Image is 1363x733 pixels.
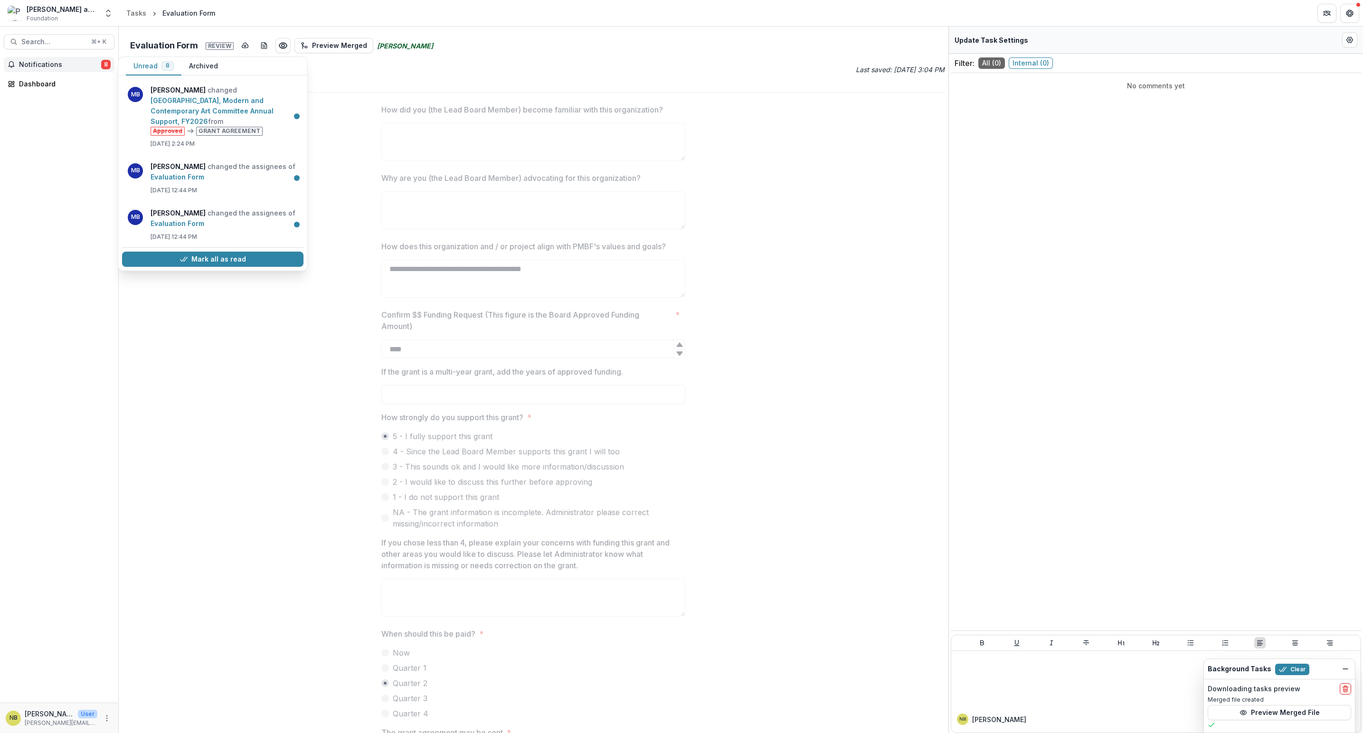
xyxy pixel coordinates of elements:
button: Underline [1011,637,1022,648]
button: Align Left [1254,637,1266,648]
span: Search... [21,38,85,46]
button: download-word-button [256,38,272,53]
span: 8 [101,60,111,69]
span: Now [393,647,410,658]
span: 2 - I would like to discuss this further before approving [393,476,592,488]
button: delete [1340,683,1351,695]
button: download-button [237,38,253,53]
a: [GEOGRAPHIC_DATA], Modern and Contemporary Art Committee Annual Support, FY2026 [151,96,274,125]
p: How does this organization and / or project align with PMBF's values and goals? [381,241,666,252]
h2: Background Tasks [1208,665,1271,673]
p: [PERSON_NAME] [972,714,1026,724]
p: changed the assignees of [151,208,298,229]
p: Last saved: [DATE] 3:04 PM [535,65,944,75]
div: Tasks [126,8,146,18]
button: Get Help [1340,4,1359,23]
button: More [101,713,113,724]
p: Why are you (the Lead Board Member) advocating for this organization? [381,172,641,184]
p: changed from [151,85,298,136]
span: 1 - I do not support this grant [393,491,499,503]
button: Unread [126,57,181,75]
span: Quarter 1 [393,662,426,674]
p: [PERSON_NAME] [25,709,74,719]
span: 5 - I fully support this grant [393,431,492,442]
button: Ordered List [1220,637,1231,648]
span: 8 [166,62,170,69]
button: Preview Merged [294,38,373,53]
button: Align Right [1324,637,1335,648]
button: Search... [4,34,114,49]
a: Tasks [123,6,150,20]
p: Task created from stage change to In Review [123,65,531,75]
span: Review [206,42,234,50]
p: If you chose less than 4, please explain your concerns with funding this grant and other areas yo... [381,537,680,571]
a: Evaluation Form [151,219,204,227]
span: All ( 0 ) [978,57,1005,69]
span: 3 - This sounds ok and I would like more information/discussion [393,461,624,472]
p: No comments yet [955,81,1357,91]
p: If the grant is a multi-year grant, add the years of approved funding. [381,366,623,377]
span: Notifications [19,61,101,69]
img: Philip and Muriel Berman Foundation [8,6,23,21]
span: Internal ( 0 ) [1009,57,1053,69]
div: Nancy Berman [9,715,18,721]
div: ⌘ + K [89,37,108,47]
span: NA - The grant information is incomplete. Administrator please correct missing/incorrect information [393,507,685,529]
p: User [78,710,97,718]
button: Heading 2 [1150,637,1162,648]
p: Merged file created [1208,695,1351,704]
button: Clear [1275,664,1309,675]
button: Mark all as read [122,252,303,267]
button: Italicize [1046,637,1057,648]
h2: Evaluation Form [130,40,234,51]
p: changed the assignees of [151,161,298,182]
button: Open entity switcher [102,4,115,23]
p: Filter: [955,57,975,69]
p: How strongly do you support this grant? [381,412,523,423]
div: Dashboard [19,79,107,89]
div: [PERSON_NAME] and [PERSON_NAME] Foundation [27,4,98,14]
button: Strike [1080,637,1092,648]
p: When should this be paid? [381,628,475,639]
span: 4 - Since the Lead Board Member supports this grant I will too [393,446,620,457]
button: Preview 4b7ef493-3079-4b53-8103-292228e46900.pdf [275,38,291,53]
button: Partners [1317,4,1336,23]
p: [PERSON_NAME][EMAIL_ADDRESS][DOMAIN_NAME] [25,719,97,727]
span: Quarter 2 [393,677,427,689]
i: [PERSON_NAME] [377,41,433,51]
p: Due Date: [DATE] [123,78,945,88]
p: How did you (the Lead Board Member) become familiar with this organization? [381,104,663,115]
button: Edit Form Settings [1342,32,1357,47]
a: Dashboard [4,76,114,92]
span: Foundation [27,14,58,23]
button: Heading 1 [1116,637,1127,648]
a: Evaluation Form [151,173,204,181]
nav: breadcrumb [123,6,219,20]
p: Update Task Settings [955,35,1028,45]
h2: Downloading tasks preview [1208,685,1300,693]
span: Quarter 3 [393,693,427,704]
button: Align Center [1289,637,1301,648]
div: Nancy Berman [959,717,966,722]
p: Confirm $$ Funding Request (This figure is the Board Approved Funding Amount) [381,309,672,332]
button: Archived [181,57,226,75]
button: Dismiss [1340,663,1351,675]
button: Bold [976,637,988,648]
div: Evaluation Form [162,8,215,18]
button: Bullet List [1185,637,1196,648]
span: Quarter 4 [393,708,428,719]
button: Preview Merged File [1208,705,1351,720]
button: Notifications8 [4,57,114,72]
